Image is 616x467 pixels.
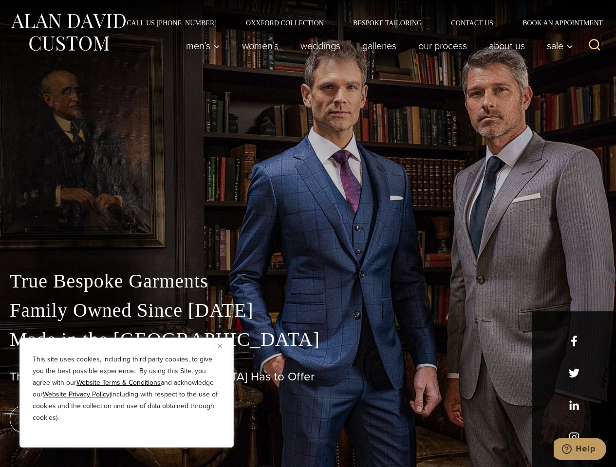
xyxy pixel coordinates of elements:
[231,19,338,26] a: Oxxford Collection
[231,36,290,55] a: Women’s
[10,11,127,54] img: Alan David Custom
[218,344,222,348] img: Close
[290,36,352,55] a: weddings
[76,377,161,388] a: Website Terms & Conditions
[218,340,229,352] button: Close
[10,406,146,433] a: book an appointment
[10,370,606,384] h1: The Best Custom Suits [GEOGRAPHIC_DATA] Has to Offer
[352,36,408,55] a: Galleries
[408,36,478,55] a: Our Process
[508,19,606,26] a: Book an Appointment
[338,19,436,26] a: Bespoke Tailoring
[478,36,536,55] a: About Us
[436,19,508,26] a: Contact Us
[112,19,606,26] nav: Secondary Navigation
[33,354,221,424] p: This site uses cookies, including third party cookies, to give you the best possible experience. ...
[175,36,231,55] button: Men’s sub menu toggle
[10,267,606,354] p: True Bespoke Garments Family Owned Since [DATE] Made in the [GEOGRAPHIC_DATA]
[554,438,606,462] iframe: Opens a widget where you can chat to one of our agents
[112,19,231,26] a: Call Us [PHONE_NUMBER]
[583,34,606,57] button: View Search Form
[43,389,110,399] a: Website Privacy Policy
[175,36,579,55] nav: Primary Navigation
[536,36,579,55] button: Sale sub menu toggle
